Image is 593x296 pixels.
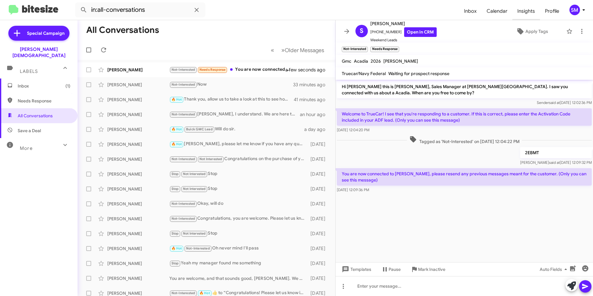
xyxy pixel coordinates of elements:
[535,264,574,275] button: Auto Fields
[86,25,159,35] h1: All Conversations
[342,71,386,76] span: Truecar/Navy Federal
[169,66,293,73] div: You are now connected to [PERSON_NAME], please resend any previous messages meant for the custome...
[172,142,182,146] span: 🔥 Hot
[370,20,437,27] span: [PERSON_NAME]
[183,187,206,191] span: Not Interested
[525,26,548,37] span: Apply Tags
[342,47,368,52] small: Not-Interested
[308,216,330,222] div: [DATE]
[549,100,560,105] span: said at
[285,47,324,54] span: Older Messages
[172,231,179,235] span: Stop
[388,71,449,76] span: Waiting for prospect response
[169,96,294,103] div: Thank you, allow us to take a look at this to see how we may help.
[308,231,330,237] div: [DATE]
[107,96,169,103] div: [PERSON_NAME]
[520,160,592,165] span: [PERSON_NAME] [DATE] 12:09:32 PM
[20,69,38,74] span: Labels
[418,264,445,275] span: Mark Inactive
[186,246,210,250] span: Not-Interested
[172,127,182,131] span: 🔥 Hot
[383,58,418,64] span: [PERSON_NAME]
[107,111,169,118] div: [PERSON_NAME]
[278,44,328,56] button: Next
[107,231,169,237] div: [PERSON_NAME]
[308,245,330,252] div: [DATE]
[304,126,330,132] div: a day ago
[337,128,369,132] span: [DATE] 12:04:20 PM
[18,113,53,119] span: All Conversations
[75,2,205,17] input: Search
[107,67,169,73] div: [PERSON_NAME]
[172,187,179,191] span: Stop
[336,264,376,275] button: Templates
[107,186,169,192] div: [PERSON_NAME]
[308,171,330,177] div: [DATE]
[183,172,206,176] span: Not Interested
[172,291,195,295] span: Not-Interested
[183,231,206,235] span: Not Interested
[199,68,226,72] span: Needs Response
[293,82,330,88] div: 33 minutes ago
[169,81,293,88] div: Now
[308,260,330,267] div: [DATE]
[107,156,169,162] div: [PERSON_NAME]
[267,44,328,56] nav: Page navigation example
[172,202,195,206] span: Not-Interested
[389,264,401,275] span: Pause
[267,44,278,56] button: Previous
[406,264,450,275] button: Mark Inactive
[281,46,285,54] span: »
[337,81,592,98] p: Hi [PERSON_NAME] this is [PERSON_NAME], Sales Manager at [PERSON_NAME][GEOGRAPHIC_DATA]. I saw yo...
[172,172,179,176] span: Stop
[169,185,308,192] div: Stop
[169,260,308,267] div: Yeah my manager found me something
[360,26,363,36] span: S
[107,82,169,88] div: [PERSON_NAME]
[354,58,368,64] span: Acadia
[512,2,540,20] a: Insights
[107,260,169,267] div: [PERSON_NAME]
[172,97,182,101] span: 🔥 Hot
[337,108,592,126] p: Welcome to TrueCar! I see that you're responding to a customer. If this is correct, please enter ...
[569,5,580,15] div: SM
[540,264,569,275] span: Auto Fields
[172,261,179,265] span: Stop
[271,46,274,54] span: «
[308,186,330,192] div: [DATE]
[404,27,437,37] a: Open in CRM
[169,111,300,118] div: [PERSON_NAME], I understand. We are here to help when you are back in the market.
[370,47,399,52] small: Needs Response
[172,68,195,72] span: Not-Interested
[459,2,482,20] a: Inbox
[107,201,169,207] div: [PERSON_NAME]
[20,146,33,151] span: More
[8,26,69,41] a: Special Campaign
[65,83,70,89] span: (1)
[18,83,70,89] span: Inbox
[293,67,330,73] div: a few seconds ago
[337,168,592,186] p: You are now connected to [PERSON_NAME], please resend any previous messages meant for the custome...
[169,215,308,222] div: Congratulations, you are welcome. Please let us know if we can assist you in the future.
[341,264,371,275] span: Templates
[107,245,169,252] div: [PERSON_NAME]
[308,201,330,207] div: [DATE]
[169,200,308,207] div: Okay, will do
[169,245,308,252] div: Oh never mind I'll pass
[107,141,169,147] div: [PERSON_NAME]
[482,2,512,20] a: Calendar
[169,170,308,177] div: Stop
[107,126,169,132] div: [PERSON_NAME]
[308,141,330,147] div: [DATE]
[107,171,169,177] div: [PERSON_NAME]
[27,30,65,36] span: Special Campaign
[371,58,381,64] span: 2026
[186,127,213,131] span: Buick GMC Lead
[199,291,210,295] span: 🔥 Hot
[107,216,169,222] div: [PERSON_NAME]
[500,26,563,37] button: Apply Tags
[342,58,351,64] span: Gmc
